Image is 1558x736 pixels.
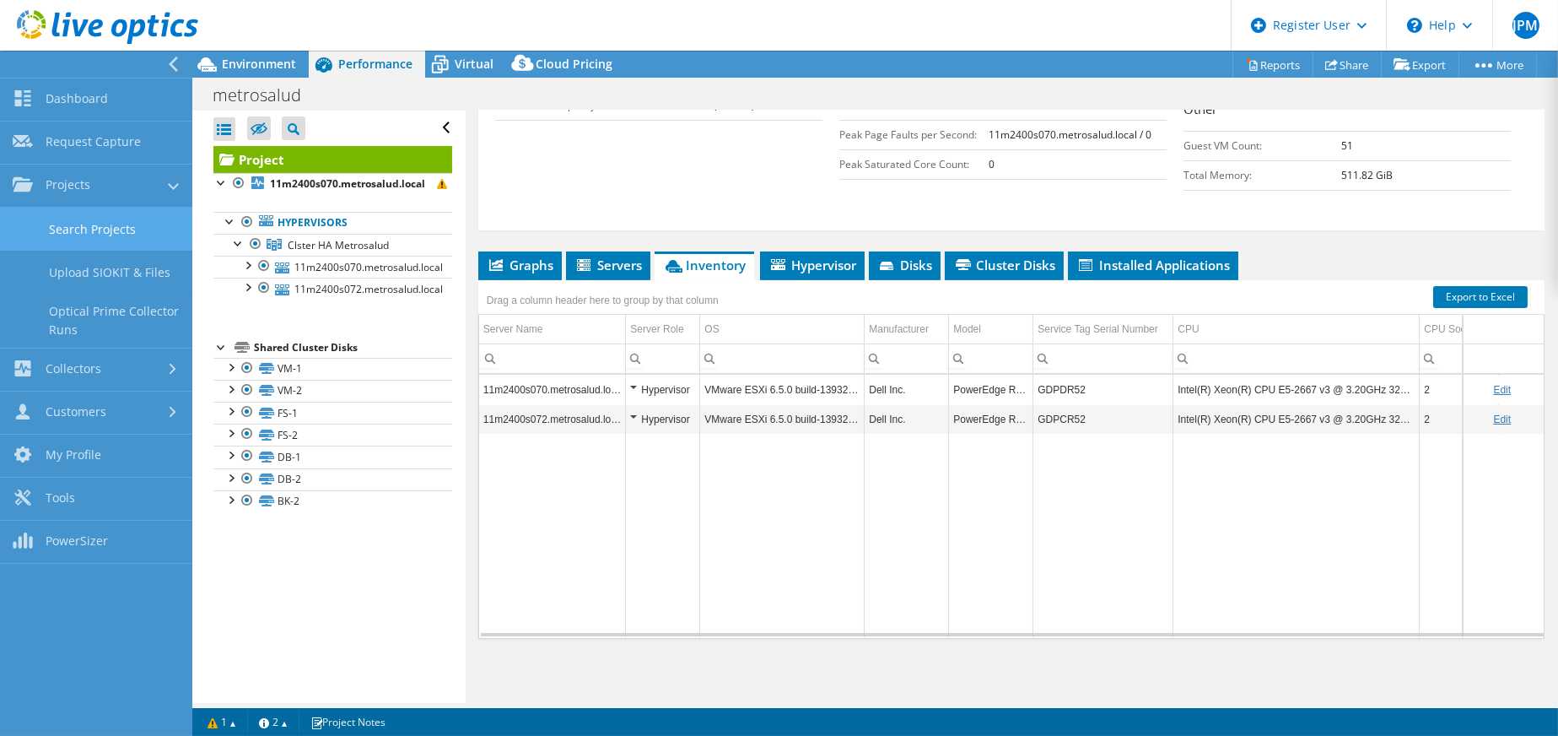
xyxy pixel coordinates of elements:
[630,319,683,339] div: Server Role
[288,238,389,252] span: Clster HA Metrosalud
[213,490,452,512] a: BK-2
[1420,375,1499,404] td: Column CPU Sockets, Value 2
[626,344,700,373] td: Column Server Role, Filter cell
[213,256,452,278] a: 11m2400s070.metrosalud.local
[839,120,989,149] td: Peak Page Faults per Second:
[953,319,981,339] div: Model
[1178,319,1199,339] div: CPU
[1420,315,1499,344] td: CPU Sockets Column
[482,289,723,312] div: Drag a column header here to group by that column
[1183,100,1511,122] h3: Other
[1407,18,1422,33] svg: \n
[455,56,493,72] span: Virtual
[1038,319,1158,339] div: Service Tag Serial Number
[254,338,452,358] div: Shared Cluster Disks
[1033,344,1173,373] td: Column Service Tag Serial Number, Filter cell
[630,409,695,430] div: Hypervisor
[487,257,553,273] span: Graphs
[213,234,452,256] a: Clster HA Metrosalud
[536,56,612,72] span: Cloud Pricing
[1493,384,1511,396] a: Edit
[1033,315,1173,344] td: Service Tag Serial Number Column
[479,344,626,373] td: Column Server Name, Filter cell
[1420,404,1499,434] td: Column CPU Sockets, Value 2
[299,712,397,733] a: Project Notes
[1173,315,1420,344] td: CPU Column
[626,375,700,404] td: Column Server Role, Value Hypervisor
[953,257,1055,273] span: Cluster Disks
[479,315,626,344] td: Server Name Column
[1173,344,1420,373] td: Column CPU, Filter cell
[1076,257,1230,273] span: Installed Applications
[1458,51,1537,78] a: More
[630,380,695,400] div: Hypervisor
[1232,51,1313,78] a: Reports
[949,344,1033,373] td: Column Model, Filter cell
[213,402,452,424] a: FS-1
[700,375,865,404] td: Column OS, Value VMware ESXi 6.5.0 build-13932383
[865,315,949,344] td: Manufacturer Column
[213,380,452,402] a: VM-2
[270,176,425,191] b: 11m2400s070.metrosalud.local
[479,375,626,404] td: Column Server Name, Value 11m2400s070.metrosalud.local
[247,712,299,733] a: 2
[877,257,932,273] span: Disks
[196,712,248,733] a: 1
[338,56,412,72] span: Performance
[1313,51,1382,78] a: Share
[989,98,1038,112] b: 27% / 11%
[1341,168,1393,182] b: 511.82 GiB
[1493,414,1511,425] a: Edit
[1433,286,1528,308] a: Export to Excel
[989,157,995,171] b: 0
[479,404,626,434] td: Column Server Name, Value 11m2400s072.metrosalud.local
[213,358,452,380] a: VM-1
[222,56,296,72] span: Environment
[626,404,700,434] td: Column Server Role, Value Hypervisor
[574,257,642,273] span: Servers
[949,375,1033,404] td: Column Model, Value PowerEdge R630
[1173,375,1420,404] td: Column CPU, Value Intel(R) Xeon(R) CPU E5-2667 v3 @ 3.20GHz 320 GHz
[1033,404,1173,434] td: Column Service Tag Serial Number, Value GDPCR52
[869,319,929,339] div: Manufacturer
[1183,131,1341,160] td: Guest VM Count:
[768,257,856,273] span: Hypervisor
[213,173,452,195] a: 11m2400s070.metrosalud.local
[949,315,1033,344] td: Model Column
[1341,138,1353,153] b: 51
[478,280,1545,639] div: Data grid
[700,404,865,434] td: Column OS, Value VMware ESXi 6.5.0 build-13932383
[1183,160,1341,190] td: Total Memory:
[865,404,949,434] td: Column Manufacturer, Value Dell Inc.
[205,86,327,105] h1: metrosalud
[1424,319,1484,339] div: CPU Sockets
[700,315,865,344] td: OS Column
[704,319,719,339] div: OS
[213,424,452,446] a: FS-2
[839,149,989,179] td: Peak Saturated Core Count:
[213,468,452,490] a: DB-2
[1033,375,1173,404] td: Column Service Tag Serial Number, Value GDPDR52
[483,319,543,339] div: Server Name
[663,257,746,273] span: Inventory
[700,344,865,373] td: Column OS, Filter cell
[1512,12,1539,39] span: JPM
[1420,344,1499,373] td: Column CPU Sockets, Filter cell
[865,375,949,404] td: Column Manufacturer, Value Dell Inc.
[865,344,949,373] td: Column Manufacturer, Filter cell
[213,212,452,234] a: Hypervisors
[949,404,1033,434] td: Column Model, Value PowerEdge R630
[1173,404,1420,434] td: Column CPU, Value Intel(R) Xeon(R) CPU E5-2667 v3 @ 3.20GHz 320 GHz
[1381,51,1459,78] a: Export
[213,446,452,468] a: DB-1
[989,127,1152,142] b: 11m2400s070.metrosalud.local / 0
[667,98,755,112] b: 12.32 TiB (47.39%)
[213,146,452,173] a: Project
[626,315,700,344] td: Server Role Column
[213,278,452,300] a: 11m2400s072.metrosalud.local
